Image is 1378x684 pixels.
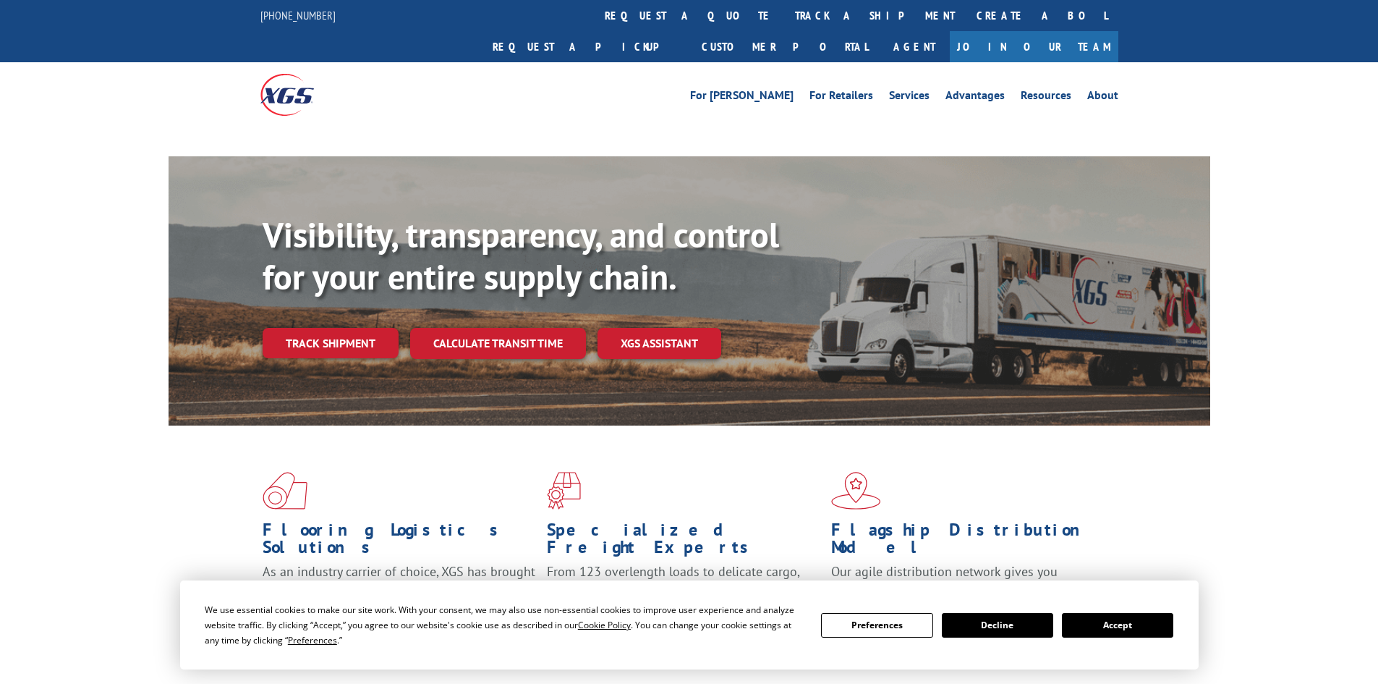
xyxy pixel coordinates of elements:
span: Cookie Policy [578,619,631,631]
button: Preferences [821,613,932,638]
a: Services [889,90,930,106]
img: xgs-icon-flagship-distribution-model-red [831,472,881,510]
h1: Flooring Logistics Solutions [263,521,536,563]
a: For [PERSON_NAME] [690,90,794,106]
span: Our agile distribution network gives you nationwide inventory management on demand. [831,563,1097,597]
a: Join Our Team [950,31,1118,62]
b: Visibility, transparency, and control for your entire supply chain. [263,212,779,299]
a: XGS ASSISTANT [597,328,721,359]
p: From 123 overlength loads to delicate cargo, our experienced staff knows the best way to move you... [547,563,820,628]
span: Preferences [288,634,337,646]
a: Calculate transit time [410,328,586,359]
a: Request a pickup [482,31,691,62]
img: xgs-icon-focused-on-flooring-red [547,472,581,510]
div: Cookie Consent Prompt [180,580,1199,670]
h1: Flagship Distribution Model [831,521,1105,563]
a: Customer Portal [691,31,879,62]
a: [PHONE_NUMBER] [260,8,336,22]
button: Accept [1062,613,1173,638]
h1: Specialized Freight Experts [547,521,820,563]
a: Track shipment [263,328,399,358]
a: About [1087,90,1118,106]
a: Agent [879,31,950,62]
div: We use essential cookies to make our site work. With your consent, we may also use non-essential ... [205,602,804,648]
button: Decline [942,613,1053,638]
a: Resources [1021,90,1071,106]
span: As an industry carrier of choice, XGS has brought innovation and dedication to flooring logistics... [263,563,535,615]
a: Advantages [945,90,1005,106]
a: For Retailers [809,90,873,106]
img: xgs-icon-total-supply-chain-intelligence-red [263,472,307,510]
